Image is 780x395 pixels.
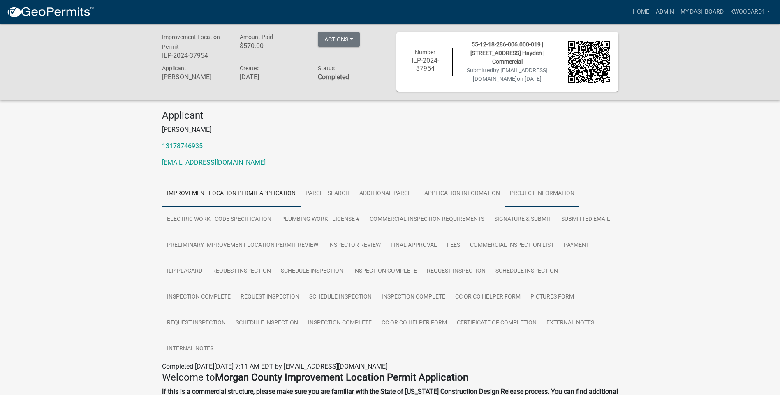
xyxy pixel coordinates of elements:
a: Improvement Location Permit Application [162,181,301,207]
a: [EMAIL_ADDRESS][DOMAIN_NAME] [162,158,266,166]
span: Number [415,49,435,55]
a: Admin [653,4,677,20]
a: Electric Work - Code Specification [162,207,276,233]
h6: ILP-2024-37954 [405,57,447,72]
h4: Applicant [162,110,618,122]
a: Inspection Complete [377,284,450,310]
a: Fees [442,232,465,259]
a: Inspector Review [323,232,386,259]
strong: Completed [318,73,349,81]
h6: $570.00 [240,42,306,50]
a: Payment [559,232,594,259]
a: Signature & Submit [489,207,556,233]
a: My Dashboard [677,4,727,20]
a: Schedule Inspection [231,310,303,336]
a: ILP Placard [162,258,207,285]
span: Improvement Location Permit [162,34,220,50]
span: Applicant [162,65,186,71]
a: External Notes [542,310,599,336]
img: QR code [568,41,610,83]
span: Submitted on [DATE] [467,67,548,82]
a: Commercial Inspection Requirements [365,207,489,233]
a: Pictures Form [525,284,579,310]
strong: Morgan County Improvement Location Permit Application [215,372,468,383]
a: Request Inspection [162,310,231,336]
span: Status [318,65,335,71]
a: Request Inspection [236,284,304,310]
span: Completed [DATE][DATE] 7:11 AM EDT by [EMAIL_ADDRESS][DOMAIN_NAME] [162,363,387,370]
a: CC or CO Helper Form [450,284,525,310]
a: Certificate of Completion [452,310,542,336]
p: [PERSON_NAME] [162,125,618,135]
a: Preliminary Improvement Location Permit Review [162,232,323,259]
a: Application Information [419,181,505,207]
h6: [DATE] [240,73,306,81]
a: Internal Notes [162,336,218,362]
a: Parcel search [301,181,354,207]
a: Request Inspection [207,258,276,285]
a: Final Approval [386,232,442,259]
a: Project Information [505,181,579,207]
a: 13178746935 [162,142,203,150]
a: Plumbing Work - License # [276,207,365,233]
span: Created [240,65,260,71]
a: Schedule Inspection [491,258,563,285]
a: Schedule Inspection [276,258,348,285]
h4: Welcome to [162,372,618,384]
a: Home [630,4,653,20]
a: Schedule Inspection [304,284,377,310]
button: Actions [318,32,360,47]
a: Commercial Inspection List [465,232,559,259]
a: Inspection Complete [162,284,236,310]
span: by [EMAIL_ADDRESS][DOMAIN_NAME] [473,67,548,82]
a: CC or CO Helper Form [377,310,452,336]
a: Inspection Complete [348,258,422,285]
a: Submitted Email [556,207,615,233]
a: Inspection Complete [303,310,377,336]
h6: [PERSON_NAME] [162,73,228,81]
a: kwoodard1 [727,4,773,20]
span: 55-12-18-286-006.000-019 | [STREET_ADDRESS] Hayden | Commercial [470,41,544,65]
span: Amount Paid [240,34,273,40]
a: ADDITIONAL PARCEL [354,181,419,207]
h6: ILP-2024-37954 [162,52,228,60]
a: Request Inspection [422,258,491,285]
